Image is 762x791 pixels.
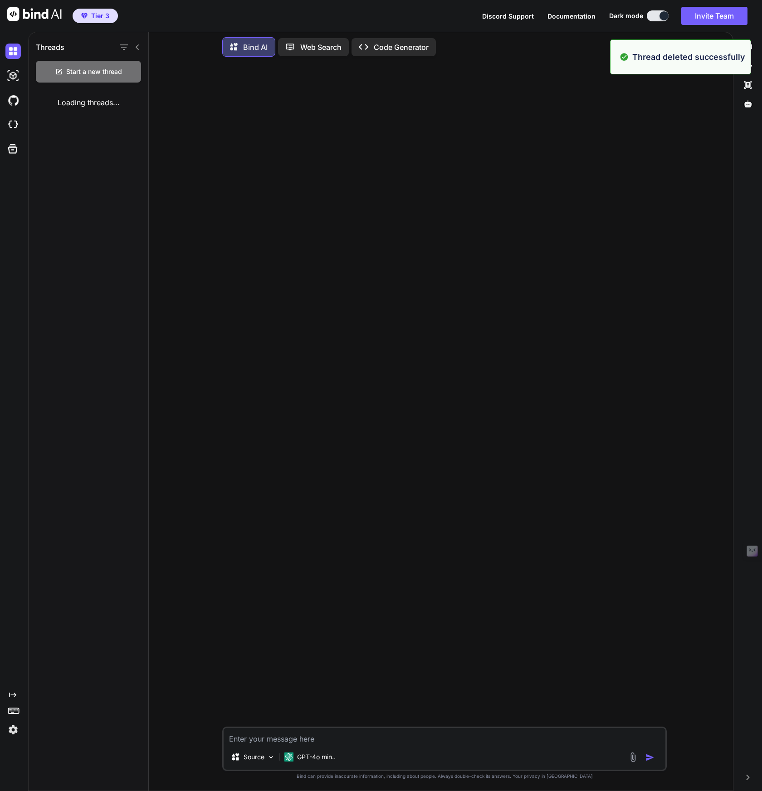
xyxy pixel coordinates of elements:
[374,42,429,53] p: Code Generator
[628,752,638,762] img: attachment
[7,7,62,21] img: Bind AI
[222,773,667,780] p: Bind can provide inaccurate information, including about people. Always double-check its answers....
[482,11,534,21] button: Discord Support
[5,722,21,737] img: settings
[5,93,21,108] img: githubDark
[547,11,596,21] button: Documentation
[284,752,293,762] img: GPT-4o mini
[244,752,264,762] p: Source
[297,752,336,762] p: GPT-4o min..
[482,12,534,20] span: Discord Support
[5,44,21,59] img: darkChat
[620,51,629,63] img: alert
[5,68,21,83] img: darkAi-studio
[300,42,342,53] p: Web Search
[66,67,122,76] span: Start a new thread
[267,753,275,761] img: Pick Models
[36,42,64,53] h1: Threads
[81,13,88,19] img: premium
[645,753,655,762] img: icon
[609,11,643,20] span: Dark mode
[73,9,118,23] button: premiumTier 3
[243,42,268,53] p: Bind AI
[91,11,109,20] span: Tier 3
[29,90,148,115] div: Loading threads...
[632,51,745,63] p: Thread deleted successfully
[5,117,21,132] img: cloudideIcon
[681,7,747,25] button: Invite Team
[547,12,596,20] span: Documentation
